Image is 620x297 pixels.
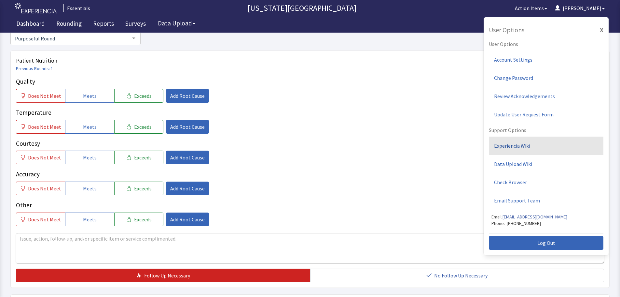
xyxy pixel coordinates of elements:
[489,236,603,250] button: Log Out
[114,120,163,134] button: Exceeds
[503,214,567,220] a: [EMAIL_ADDRESS][DOMAIN_NAME]
[134,185,152,192] span: Exceeds
[16,120,65,134] button: Does Not Meet
[537,239,555,247] span: Log Out
[16,77,604,86] p: Quality
[88,16,119,33] a: Reports
[16,56,598,65] span: Patient Nutrition
[114,213,163,226] button: Exceeds
[16,108,604,117] p: Temperature
[65,213,114,226] button: Meets
[489,191,603,210] a: Email Support Team
[28,154,61,161] span: Does Not Meet
[16,151,65,164] button: Does Not Meet
[170,123,205,131] span: Add Root Cause
[170,185,205,192] span: Add Root Cause
[28,185,61,192] span: Does Not Meet
[83,92,97,100] span: Meets
[310,269,604,282] button: No Follow Up Necessary
[491,214,601,220] p: Email:
[134,92,152,100] span: Exceeds
[16,89,65,103] button: Does Not Meet
[93,3,511,13] p: [US_STATE][GEOGRAPHIC_DATA]
[114,89,163,103] button: Exceeds
[114,151,163,164] button: Exceeds
[63,4,90,12] div: Essentials
[16,182,65,195] button: Does Not Meet
[65,120,114,134] button: Meets
[166,182,209,195] button: Add Root Cause
[83,215,97,223] span: Meets
[166,120,209,134] button: Add Root Cause
[170,215,205,223] span: Add Root Cause
[489,105,603,124] a: Update User Request Form
[65,151,114,164] button: Meets
[83,185,97,192] span: Meets
[489,51,603,69] a: Account Settings
[134,154,152,161] span: Exceeds
[65,89,114,103] button: Meets
[434,272,488,279] span: No Follow Up Necessary
[489,155,603,173] a: Data Upload Wiki
[144,272,190,279] span: Follow Up Necessary
[551,2,609,15] button: [PERSON_NAME]
[28,92,61,100] span: Does Not Meet
[28,215,61,223] span: Does Not Meet
[489,126,603,134] p: Support Options
[491,220,601,227] p: Phone: [PHONE_NUMBER]
[11,16,50,33] a: Dashboard
[166,151,209,164] button: Add Root Cause
[489,87,603,105] a: Review Acknowledgements
[489,173,603,191] a: Check Browser
[16,170,604,179] p: Accuracy
[134,123,152,131] span: Exceeds
[600,25,603,35] button: X
[16,200,604,210] p: Other
[28,123,61,131] span: Does Not Meet
[51,16,87,33] a: Rounding
[16,213,65,226] button: Does Not Meet
[83,123,97,131] span: Meets
[511,2,551,15] button: Action Items
[489,25,524,35] p: User Options
[170,154,205,161] span: Add Root Cause
[120,16,151,33] a: Surveys
[16,269,310,282] button: Follow Up Necessary
[16,66,53,71] a: Previous Rounds: 1
[13,35,127,42] span: Purposeful Round
[154,17,199,29] button: Data Upload
[83,154,97,161] span: Meets
[170,92,205,100] span: Add Root Cause
[166,89,209,103] button: Add Root Cause
[134,215,152,223] span: Exceeds
[16,139,604,148] p: Courtesy
[166,213,209,226] button: Add Root Cause
[489,40,603,48] p: User Options
[489,137,603,155] a: Experiencia Wiki
[489,69,603,87] a: Change Password
[15,3,57,14] img: experiencia_logo.png
[65,182,114,195] button: Meets
[114,182,163,195] button: Exceeds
